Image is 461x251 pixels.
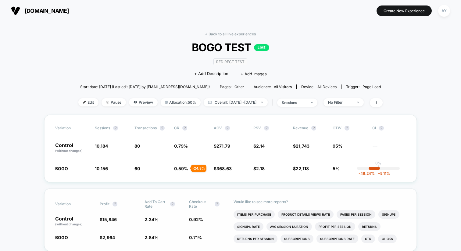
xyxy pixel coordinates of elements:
[102,217,117,222] span: 15,846
[55,149,83,152] span: (without changes)
[55,143,89,153] p: Control
[191,165,206,172] div: - 24.8 %
[317,84,337,89] span: all devices
[379,126,384,131] button: ?
[241,71,267,76] span: + Add Images
[296,143,309,149] span: 21,743
[253,143,265,149] span: $
[271,98,277,107] span: |
[100,235,115,240] span: $
[216,143,230,149] span: 271.79
[11,6,20,15] img: Visually logo
[436,5,452,17] button: AY
[189,199,212,209] span: Checkout Rate
[80,84,210,89] span: Start date: [DATE] (Last edit [DATE] by [EMAIL_ADDRESS][DOMAIN_NAME])
[296,84,341,89] span: Device:
[316,235,358,243] li: Subscriptions Rate
[113,202,117,206] button: ?
[256,143,265,149] span: 2.14
[234,222,263,231] li: Signups Rate
[204,98,268,106] span: Overall: [DATE] - [DATE]
[328,100,352,105] div: No Filter
[145,199,167,209] span: Add To Cart Rate
[337,210,375,219] li: Pages Per Session
[55,166,68,171] span: BOGO
[205,32,256,36] a: < Back to all live experiences
[333,126,366,131] span: OTW
[293,143,309,149] span: $
[134,126,157,130] span: Transactions
[261,102,263,103] img: end
[100,202,109,206] span: Profit
[254,44,269,51] p: LIVE
[189,235,202,240] span: 0.71 %
[102,235,115,240] span: 2,964
[165,101,168,104] img: rebalance
[145,235,159,240] span: 2.84 %
[358,222,381,231] li: Returns
[95,126,110,130] span: Sessions
[95,166,108,171] span: 10,156
[55,199,89,209] span: Variation
[160,126,165,131] button: ?
[296,166,309,171] span: 22,118
[359,171,375,176] span: -46.24 %
[363,84,381,89] span: Page Load
[213,58,247,65] span: Redirect Test
[102,98,126,106] span: Pause
[378,210,399,219] li: Signups
[234,199,406,204] p: Would like to see more reports?
[214,143,230,149] span: $
[189,217,203,222] span: 0.92 %
[134,143,140,149] span: 80
[215,202,220,206] button: ?
[282,100,306,105] div: sessions
[264,126,269,131] button: ?
[234,84,244,89] span: other
[170,202,175,206] button: ?
[438,5,450,17] div: AY
[254,84,292,89] div: Audience:
[174,166,188,171] span: 0.59 %
[25,8,69,14] span: [DOMAIN_NAME]
[372,144,406,153] span: ---
[100,217,117,222] span: $
[55,126,89,131] span: Variation
[145,217,159,222] span: 2.34 %
[214,126,222,130] span: AOV
[78,98,98,106] span: Edit
[377,5,432,16] button: Create New Experience
[95,143,108,149] span: 10,184
[129,98,158,106] span: Preview
[375,161,381,165] p: 0%
[113,126,118,131] button: ?
[378,235,397,243] li: Clicks
[311,102,313,103] img: end
[274,84,292,89] span: All Visitors
[378,165,379,170] p: |
[174,126,179,130] span: CR
[293,166,309,171] span: $
[346,84,381,89] div: Trigger:
[220,84,244,89] div: Pages:
[9,6,71,16] button: [DOMAIN_NAME]
[225,126,230,131] button: ?
[253,126,261,130] span: PSV
[134,166,140,171] span: 60
[278,210,334,219] li: Product Details Views Rate
[174,143,188,149] span: 0.79 %
[161,98,201,106] span: Allocation: 50%
[357,102,359,103] img: end
[266,222,312,231] li: Avg Session Duration
[214,166,232,171] span: $
[55,222,83,226] span: (without changes)
[311,126,316,131] button: ?
[293,126,308,130] span: Revenue
[281,235,313,243] li: Subscriptions
[208,101,212,104] img: calendar
[361,235,375,243] li: Ctr
[83,101,86,104] img: edit
[94,41,367,54] span: BOGO TEST
[333,143,342,149] span: 95%
[55,235,68,240] span: BOGO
